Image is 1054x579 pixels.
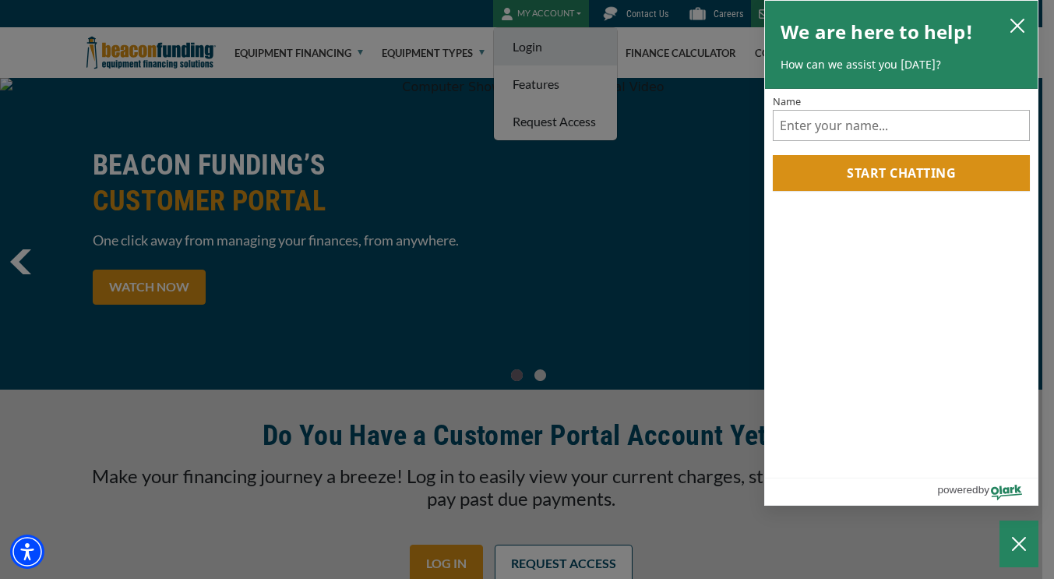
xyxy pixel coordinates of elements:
span: powered [937,480,978,500]
label: Name [773,97,1030,107]
span: by [978,480,989,500]
button: close chatbox [1005,14,1030,36]
h2: We are here to help! [781,16,973,48]
a: Powered by Olark - open in a new tab [937,478,1038,505]
p: How can we assist you [DATE]? [781,57,1022,72]
input: Name [773,110,1030,141]
div: Accessibility Menu [10,535,44,569]
button: Start chatting [773,155,1030,191]
button: Close Chatbox [999,521,1038,567]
